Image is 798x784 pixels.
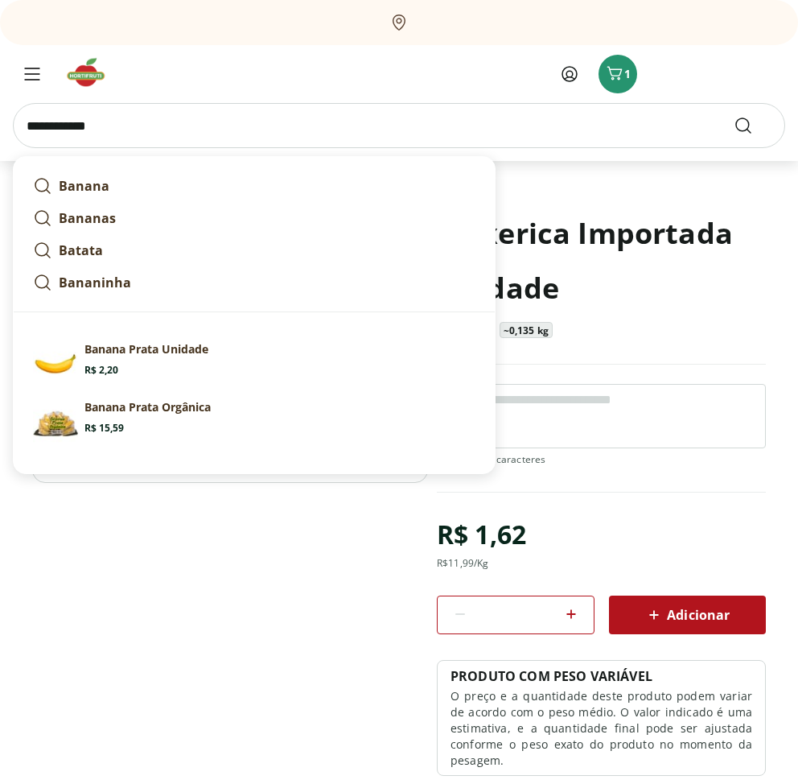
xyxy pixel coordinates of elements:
[27,393,482,451] a: Banana Prata OrgânicaBanana Prata OrgânicaR$ 15,59
[59,274,131,291] strong: Bananinha
[13,103,785,148] input: search
[734,116,772,135] button: Submit Search
[33,341,78,386] img: Banana Prata Unidade
[59,177,109,195] strong: Banana
[437,557,489,570] div: R$ 11,99 /Kg
[437,512,526,557] div: R$ 1,62
[450,667,652,685] p: PRODUTO COM PESO VARIÁVEL
[84,422,124,435] span: R$ 15,59
[13,55,51,93] button: Menu
[84,341,208,357] p: Banana Prata Unidade
[33,399,78,444] img: Banana Prata Orgânica
[27,234,482,266] a: Batata
[27,202,482,234] a: Bananas
[644,605,730,625] span: Adicionar
[59,209,116,227] strong: Bananas
[609,596,766,634] button: Adicionar
[27,335,482,393] a: Banana Prata UnidadeBanana Prata UnidadeR$ 2,20
[27,170,482,202] a: Banana
[84,364,118,377] span: R$ 2,20
[504,324,549,337] p: ~0,135 kg
[84,399,211,415] p: Banana Prata Orgânica
[64,56,118,89] img: Hortifruti
[27,266,482,299] a: Bananinha
[59,241,103,259] strong: Batata
[598,55,637,93] button: Carrinho
[450,688,752,769] p: O preço e a quantidade deste produto podem variar de acordo com o peso médio. O valor indicado é ...
[437,206,766,316] h1: Mexerica Importada Unidade
[624,66,631,81] span: 1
